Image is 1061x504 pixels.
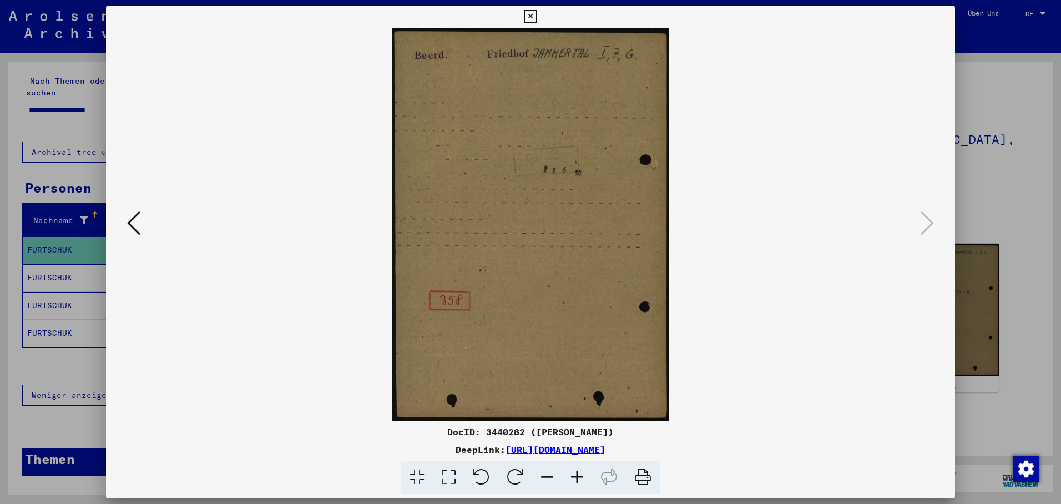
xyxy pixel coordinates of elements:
[106,425,955,439] div: DocID: 3440282 ([PERSON_NAME])
[1013,456,1039,482] img: Zustimmung ändern
[106,443,955,456] div: DeepLink:
[144,28,917,421] img: 002.jpg
[1012,455,1039,482] div: Zustimmung ändern
[506,444,605,455] a: [URL][DOMAIN_NAME]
